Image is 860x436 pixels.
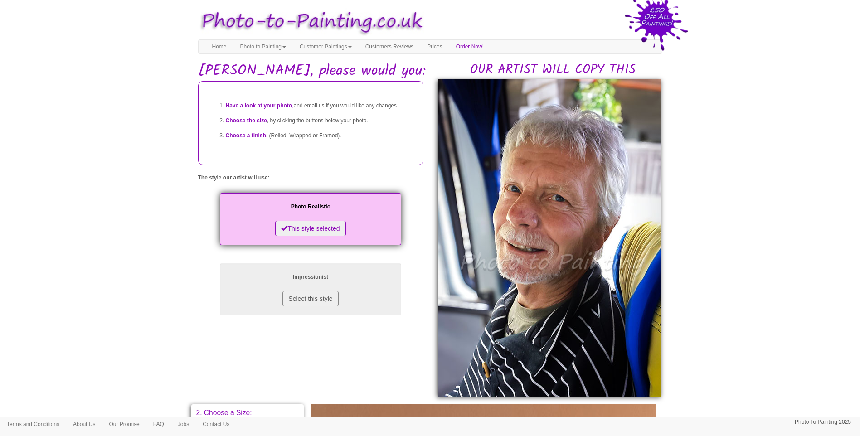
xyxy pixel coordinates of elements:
[229,272,392,282] p: Impressionist
[171,417,196,431] a: Jobs
[233,40,293,53] a: Photo to Painting
[226,117,267,124] span: Choose the size
[146,417,171,431] a: FAQ
[449,40,491,53] a: Order Now!
[282,291,338,306] button: Select this style
[226,98,414,113] li: and email us if you would like any changes.
[444,63,662,77] h2: OUR ARTIST WILL COPY THIS
[420,40,449,53] a: Prices
[194,5,426,39] img: Photo to Painting
[359,40,421,53] a: Customers Reviews
[102,417,146,431] a: Our Promise
[66,417,102,431] a: About Us
[198,63,662,79] h1: [PERSON_NAME], please would you:
[226,113,414,128] li: , by clicking the buttons below your photo.
[795,417,851,427] p: Photo To Painting 2025
[226,128,414,143] li: , (Rolled, Wrapped or Framed).
[293,40,359,53] a: Customer Paintings
[196,417,236,431] a: Contact Us
[198,174,270,182] label: The style our artist will use:
[196,409,299,417] p: 2. Choose a Size:
[438,79,661,397] img: Jay, please would you:
[229,202,392,212] p: Photo Realistic
[226,132,266,139] span: Choose a finish
[205,40,233,53] a: Home
[226,102,294,109] span: Have a look at your photo,
[275,221,345,236] button: This style selected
